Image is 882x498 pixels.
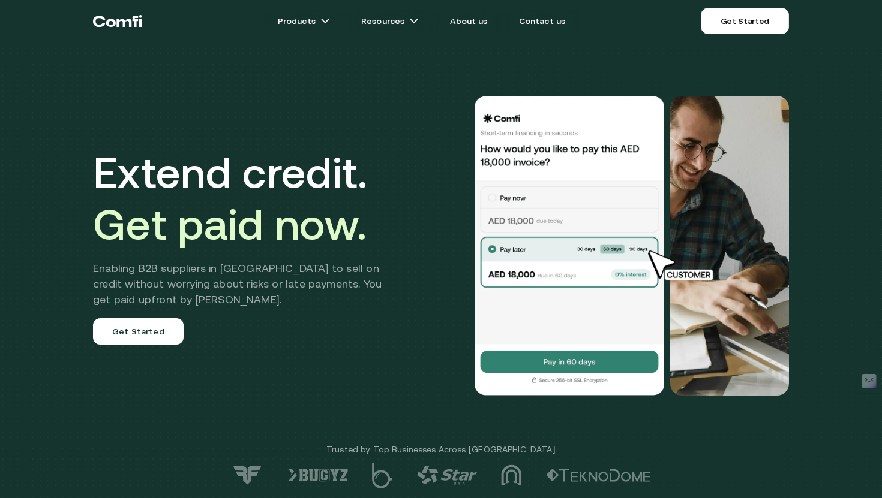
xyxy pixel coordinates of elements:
a: Get Started [93,318,184,345]
h1: Extend credit. [93,147,400,250]
img: arrow icons [320,16,330,26]
img: cursor [639,249,727,282]
img: arrow icons [409,16,419,26]
img: Would you like to pay this AED 18,000.00 invoice? [670,96,789,396]
img: logo-6 [288,469,348,482]
a: About us [436,9,502,33]
a: Contact us [505,9,580,33]
a: Productsarrow icons [263,9,344,33]
a: Return to the top of the Comfi home page [93,3,142,39]
img: logo-3 [501,464,522,486]
h2: Enabling B2B suppliers in [GEOGRAPHIC_DATA] to sell on credit without worrying about risks or lat... [93,261,400,307]
img: Would you like to pay this AED 18,000.00 invoice? [473,96,665,396]
img: logo-2 [546,469,651,482]
a: Resourcesarrow icons [347,9,433,33]
span: Get paid now. [93,200,367,249]
img: logo-4 [417,466,477,485]
img: logo-7 [231,465,264,485]
img: logo-5 [372,463,393,488]
a: Get Started [701,8,789,34]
